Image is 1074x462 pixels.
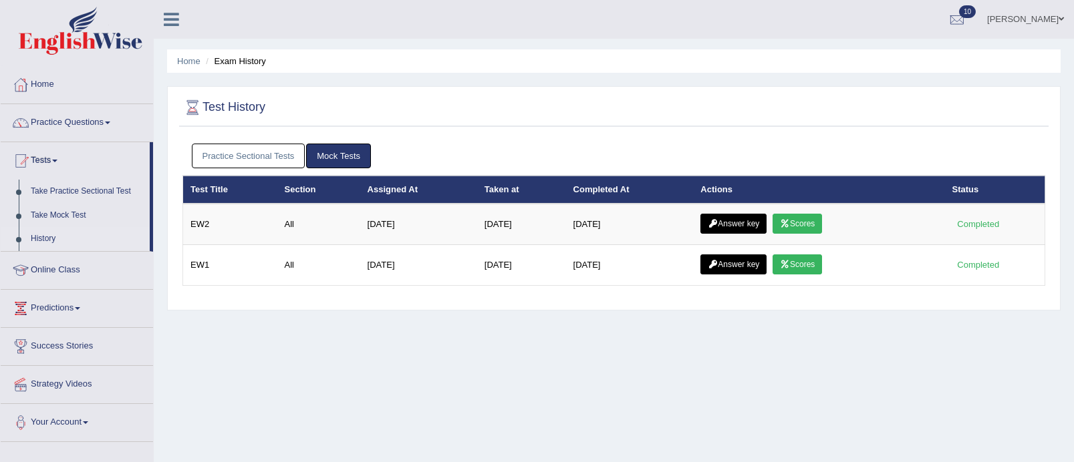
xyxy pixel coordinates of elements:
[183,204,277,245] td: EW2
[477,204,566,245] td: [DATE]
[952,258,1004,272] div: Completed
[192,144,305,168] a: Practice Sectional Tests
[277,204,360,245] td: All
[1,104,153,138] a: Practice Questions
[566,204,694,245] td: [DATE]
[360,176,477,204] th: Assigned At
[177,56,200,66] a: Home
[1,252,153,285] a: Online Class
[700,254,767,274] a: Answer key
[203,55,266,67] li: Exam History
[959,5,976,18] span: 10
[1,290,153,323] a: Predictions
[306,144,371,168] a: Mock Tests
[183,245,277,286] td: EW1
[693,176,944,204] th: Actions
[566,245,694,286] td: [DATE]
[277,245,360,286] td: All
[1,66,153,99] a: Home
[773,214,822,234] a: Scores
[1,404,153,437] a: Your Account
[277,176,360,204] th: Section
[477,245,566,286] td: [DATE]
[1,328,153,361] a: Success Stories
[183,176,277,204] th: Test Title
[25,180,150,204] a: Take Practice Sectional Test
[360,204,477,245] td: [DATE]
[700,214,767,234] a: Answer key
[25,227,150,251] a: History
[952,217,1004,231] div: Completed
[566,176,694,204] th: Completed At
[945,176,1045,204] th: Status
[1,142,150,176] a: Tests
[360,245,477,286] td: [DATE]
[25,204,150,228] a: Take Mock Test
[1,366,153,399] a: Strategy Videos
[477,176,566,204] th: Taken at
[773,254,822,274] a: Scores
[182,97,265,118] h2: Test History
